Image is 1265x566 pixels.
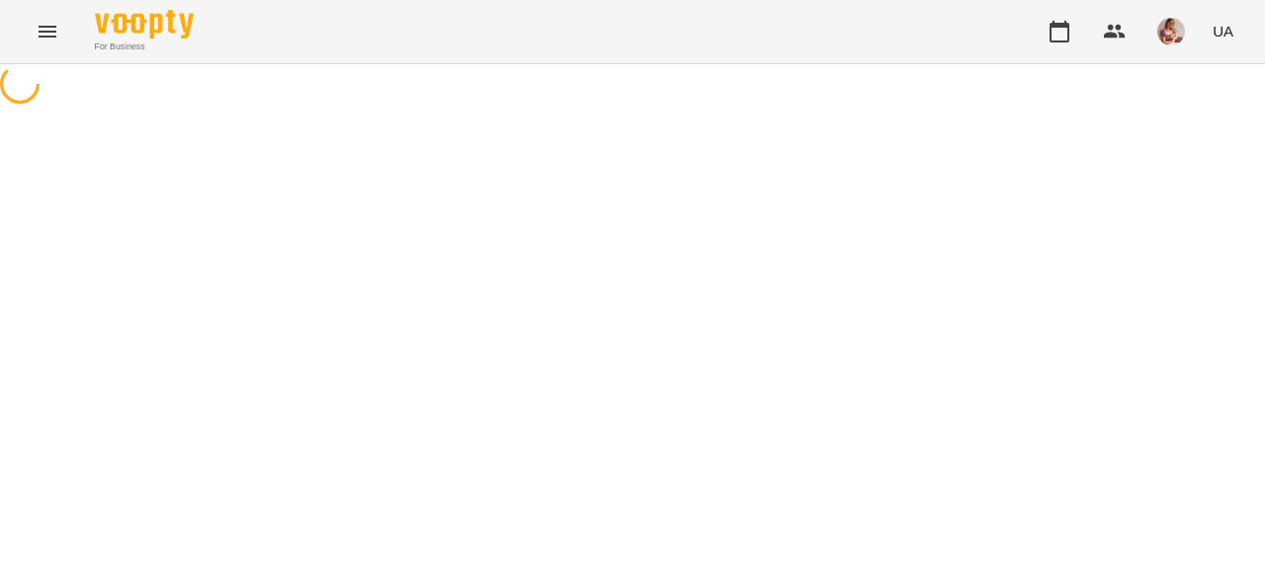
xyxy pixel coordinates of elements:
img: 598c81dcb499f295e991862bd3015a7d.JPG [1157,18,1185,45]
img: Voopty Logo [95,10,194,39]
span: UA [1213,21,1233,41]
button: Menu [24,8,71,55]
button: UA [1205,13,1241,49]
span: For Business [95,40,194,53]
